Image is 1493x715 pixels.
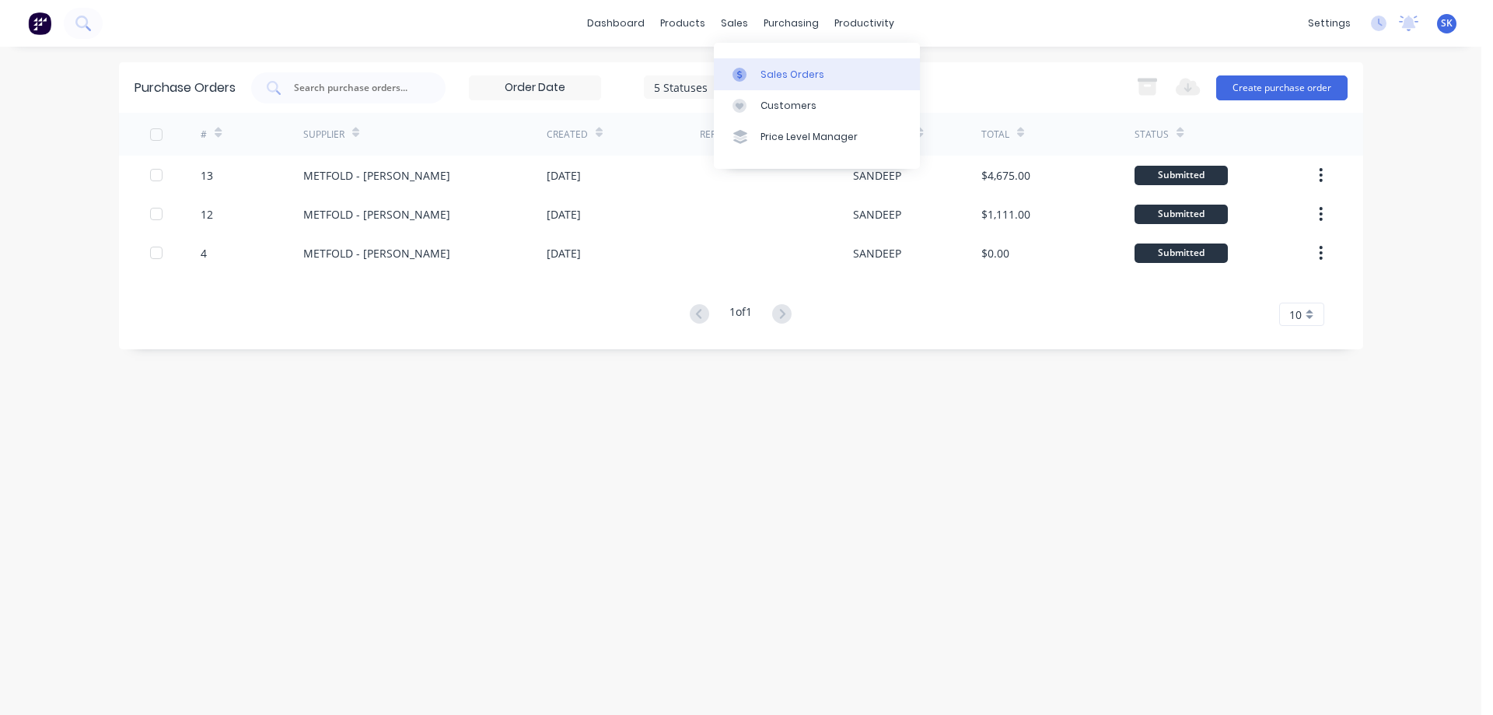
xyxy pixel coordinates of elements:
a: Sales Orders [714,58,920,89]
div: sales [713,12,756,35]
a: Customers [714,90,920,121]
input: Order Date [470,76,600,100]
div: [DATE] [547,167,581,184]
div: $0.00 [981,245,1009,261]
div: SANDEEP [853,245,901,261]
div: products [652,12,713,35]
div: Created [547,128,588,142]
div: settings [1300,12,1358,35]
a: dashboard [579,12,652,35]
div: Sales Orders [760,68,824,82]
div: [DATE] [547,206,581,223]
div: SANDEEP [853,206,901,223]
div: 13 [201,167,213,184]
div: METFOLD - [PERSON_NAME] [303,167,450,184]
div: 1 of 1 [729,303,752,326]
span: 10 [1289,307,1302,323]
div: METFOLD - [PERSON_NAME] [303,245,450,261]
div: Submitted [1135,166,1228,185]
div: purchasing [756,12,827,35]
div: Submitted [1135,244,1228,263]
div: 5 Statuses [654,79,765,95]
div: Total [981,128,1009,142]
img: Factory [28,12,51,35]
div: # [201,128,207,142]
div: 4 [201,245,207,261]
input: Search purchase orders... [292,80,421,96]
div: Status [1135,128,1169,142]
div: $1,111.00 [981,206,1030,223]
div: METFOLD - [PERSON_NAME] [303,206,450,223]
a: Price Level Manager [714,121,920,152]
div: SANDEEP [853,167,901,184]
div: Customers [760,99,816,113]
div: Purchase Orders [135,79,236,97]
button: Create purchase order [1216,75,1348,100]
div: Supplier [303,128,344,142]
div: $4,675.00 [981,167,1030,184]
div: 12 [201,206,213,223]
div: Submitted [1135,205,1228,224]
div: Price Level Manager [760,130,858,144]
span: SK [1441,16,1453,30]
div: productivity [827,12,902,35]
div: [DATE] [547,245,581,261]
div: Reference [700,128,750,142]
